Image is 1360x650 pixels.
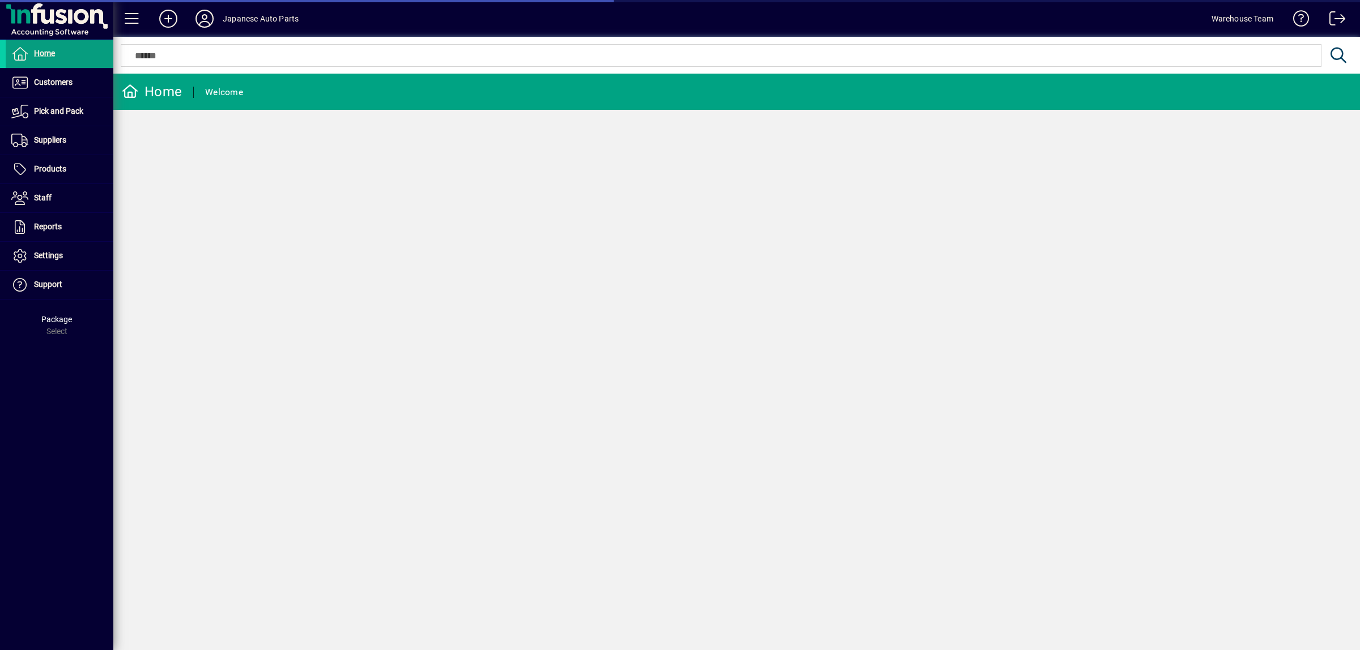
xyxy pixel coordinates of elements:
[34,280,62,289] span: Support
[122,83,182,101] div: Home
[6,271,113,299] a: Support
[34,78,73,87] span: Customers
[6,126,113,155] a: Suppliers
[6,155,113,183] a: Products
[186,8,223,29] button: Profile
[223,10,299,28] div: Japanese Auto Parts
[150,8,186,29] button: Add
[41,315,72,324] span: Package
[1212,10,1273,28] div: Warehouse Team
[34,193,52,202] span: Staff
[34,135,66,144] span: Suppliers
[6,184,113,212] a: Staff
[6,69,113,97] a: Customers
[34,222,62,231] span: Reports
[34,251,63,260] span: Settings
[6,242,113,270] a: Settings
[34,164,66,173] span: Products
[6,213,113,241] a: Reports
[1321,2,1346,39] a: Logout
[1285,2,1310,39] a: Knowledge Base
[205,83,243,101] div: Welcome
[34,49,55,58] span: Home
[6,97,113,126] a: Pick and Pack
[34,106,83,116] span: Pick and Pack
